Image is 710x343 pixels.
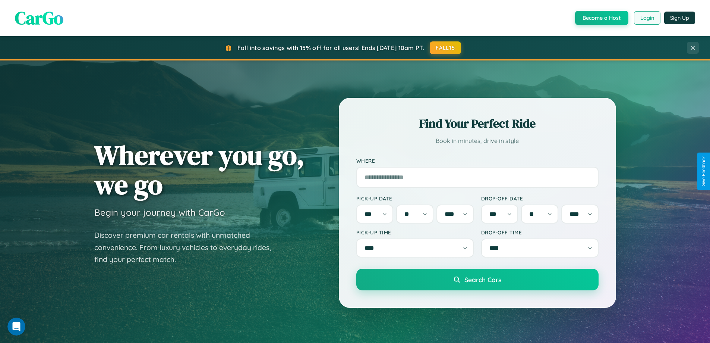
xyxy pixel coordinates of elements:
button: Search Cars [356,269,599,290]
h3: Begin your journey with CarGo [94,207,225,218]
p: Book in minutes, drive in style [356,135,599,146]
button: Sign Up [664,12,695,24]
span: CarGo [15,6,63,30]
span: Fall into savings with 15% off for all users! Ends [DATE] 10am PT. [237,44,424,52]
label: Pick-up Time [356,229,474,236]
div: Give Feedback [701,156,706,187]
h2: Find Your Perfect Ride [356,115,599,132]
button: FALL15 [430,41,461,54]
button: Become a Host [575,11,628,25]
span: Search Cars [464,275,501,284]
p: Discover premium car rentals with unmatched convenience. From luxury vehicles to everyday rides, ... [94,229,281,266]
label: Pick-up Date [356,195,474,202]
label: Drop-off Time [481,229,599,236]
label: Where [356,158,599,164]
h1: Wherever you go, we go [94,140,304,199]
label: Drop-off Date [481,195,599,202]
button: Login [634,11,660,25]
iframe: Intercom live chat [7,318,25,336]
